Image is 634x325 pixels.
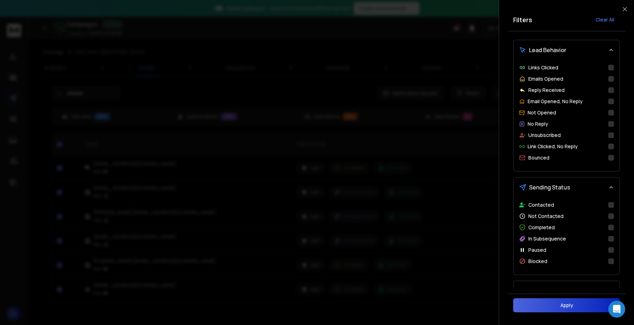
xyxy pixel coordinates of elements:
[590,13,620,27] button: Clear All
[528,213,564,220] p: Not Contacted
[528,154,549,161] p: Bounced
[528,246,546,254] p: Paused
[608,301,625,318] div: Open Intercom Messenger
[529,287,567,295] span: Email Provider
[528,120,548,127] p: No Reply
[528,132,561,139] p: Unsubscribed
[529,46,566,54] span: Lead Behavior
[514,177,620,197] button: Sending Status
[514,60,620,171] div: Lead Behavior
[514,197,620,275] div: Sending Status
[528,201,554,208] p: Contacted
[528,143,578,150] p: Link Clicked, No Reply
[528,64,558,71] p: Links Clicked
[528,98,583,105] p: Email Opened, No Reply
[528,109,556,116] p: Not Opened
[528,235,566,242] p: In Subsequence
[528,87,565,94] p: Reply Received
[513,15,532,25] h2: Filters
[513,298,620,312] button: Apply
[514,40,620,60] button: Lead Behavior
[528,224,555,231] p: Completed
[529,183,570,192] span: Sending Status
[528,258,547,265] p: Blocked
[514,281,620,301] button: Email Provider
[528,75,563,82] p: Emails Opened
